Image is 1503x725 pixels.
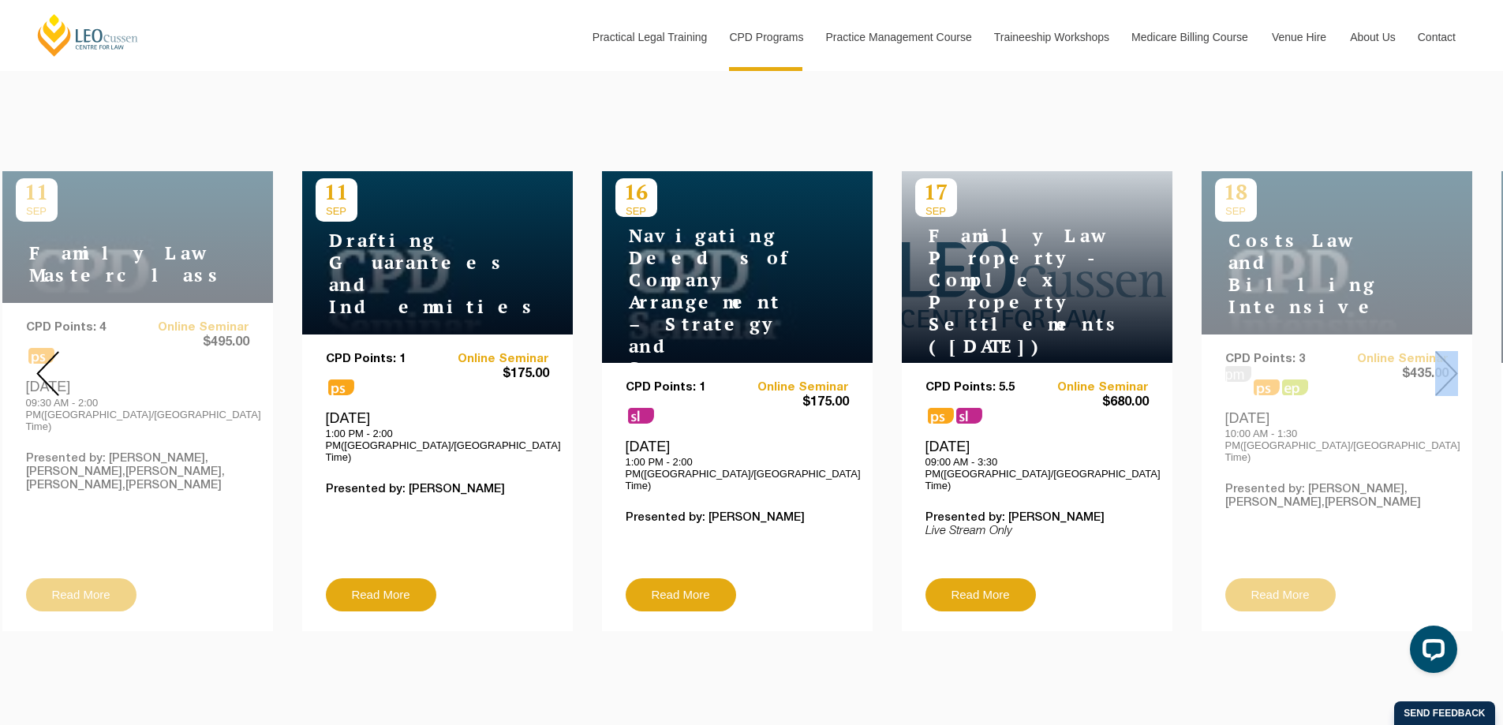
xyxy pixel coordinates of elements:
[915,205,957,217] span: SEP
[615,205,657,217] span: SEP
[437,353,549,366] a: Online Seminar
[1260,3,1338,71] a: Venue Hire
[626,456,849,491] p: 1:00 PM - 2:00 PM([GEOGRAPHIC_DATA]/[GEOGRAPHIC_DATA] Time)
[982,3,1120,71] a: Traineeship Workshops
[925,511,1149,525] p: Presented by: [PERSON_NAME]
[326,353,438,366] p: CPD Points: 1
[626,438,849,491] div: [DATE]
[915,178,957,205] p: 17
[326,409,549,463] div: [DATE]
[1435,351,1458,396] img: Next
[925,578,1036,611] a: Read More
[316,178,357,205] p: 11
[316,230,513,318] h4: Drafting Guarantees and Indemnities
[316,205,357,217] span: SEP
[1338,3,1406,71] a: About Us
[328,379,354,395] span: ps
[326,483,549,496] p: Presented by: [PERSON_NAME]
[1406,3,1467,71] a: Contact
[626,511,849,525] p: Presented by: [PERSON_NAME]
[1120,3,1260,71] a: Medicare Billing Course
[326,578,436,611] a: Read More
[925,438,1149,491] div: [DATE]
[581,3,718,71] a: Practical Legal Training
[925,381,1038,394] p: CPD Points: 5.5
[1037,381,1149,394] a: Online Seminar
[615,178,657,205] p: 16
[915,225,1112,357] h4: Family Law Property - Complex Property Settlements ([DATE])
[437,366,549,383] span: $175.00
[737,394,849,411] span: $175.00
[628,408,654,424] span: sl
[737,381,849,394] a: Online Seminar
[814,3,982,71] a: Practice Management Course
[956,408,982,424] span: sl
[326,428,549,463] p: 1:00 PM - 2:00 PM([GEOGRAPHIC_DATA]/[GEOGRAPHIC_DATA] Time)
[925,525,1149,538] p: Live Stream Only
[1397,619,1464,686] iframe: LiveChat chat widget
[928,408,954,424] span: ps
[1037,394,1149,411] span: $680.00
[626,578,736,611] a: Read More
[925,456,1149,491] p: 09:00 AM - 3:30 PM([GEOGRAPHIC_DATA]/[GEOGRAPHIC_DATA] Time)
[36,13,140,58] a: [PERSON_NAME] Centre for Law
[615,225,813,379] h4: Navigating Deeds of Company Arrangement – Strategy and Structure
[717,3,813,71] a: CPD Programs
[626,381,738,394] p: CPD Points: 1
[36,351,59,396] img: Prev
